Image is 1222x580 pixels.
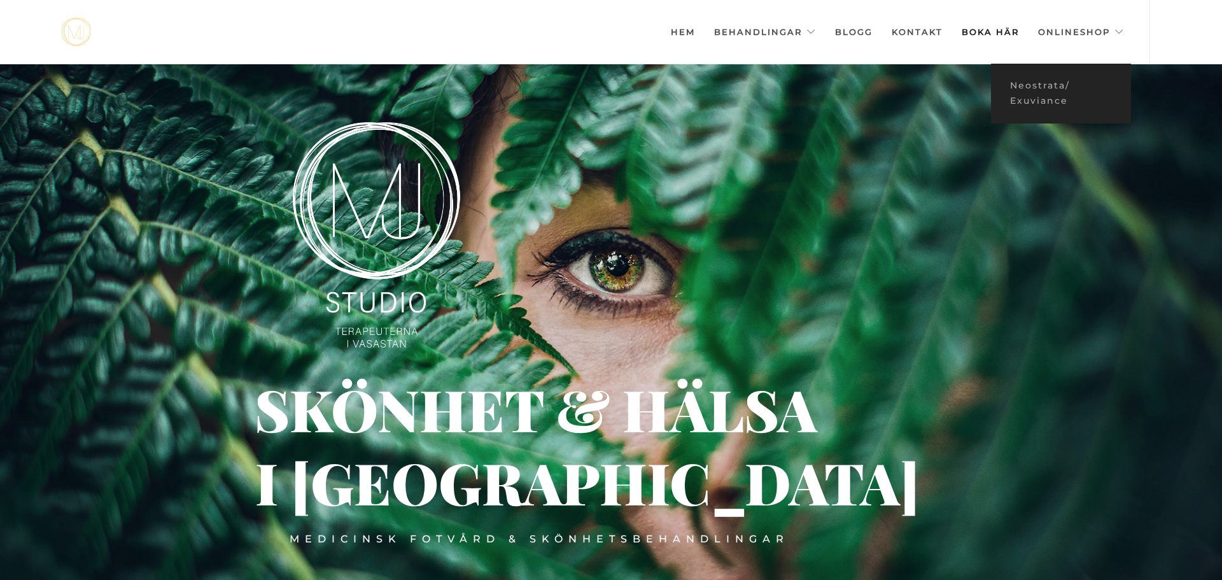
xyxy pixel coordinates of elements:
div: Skönhet & hälsa [255,402,710,416]
a: Neostrata/ Exuviance [991,74,1131,113]
div: Medicinsk fotvård & skönhetsbehandlingar [290,532,789,546]
img: mjstudio [61,18,91,46]
div: i [GEOGRAPHIC_DATA] [255,475,466,493]
a: mjstudio mjstudio mjstudio [61,18,91,46]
